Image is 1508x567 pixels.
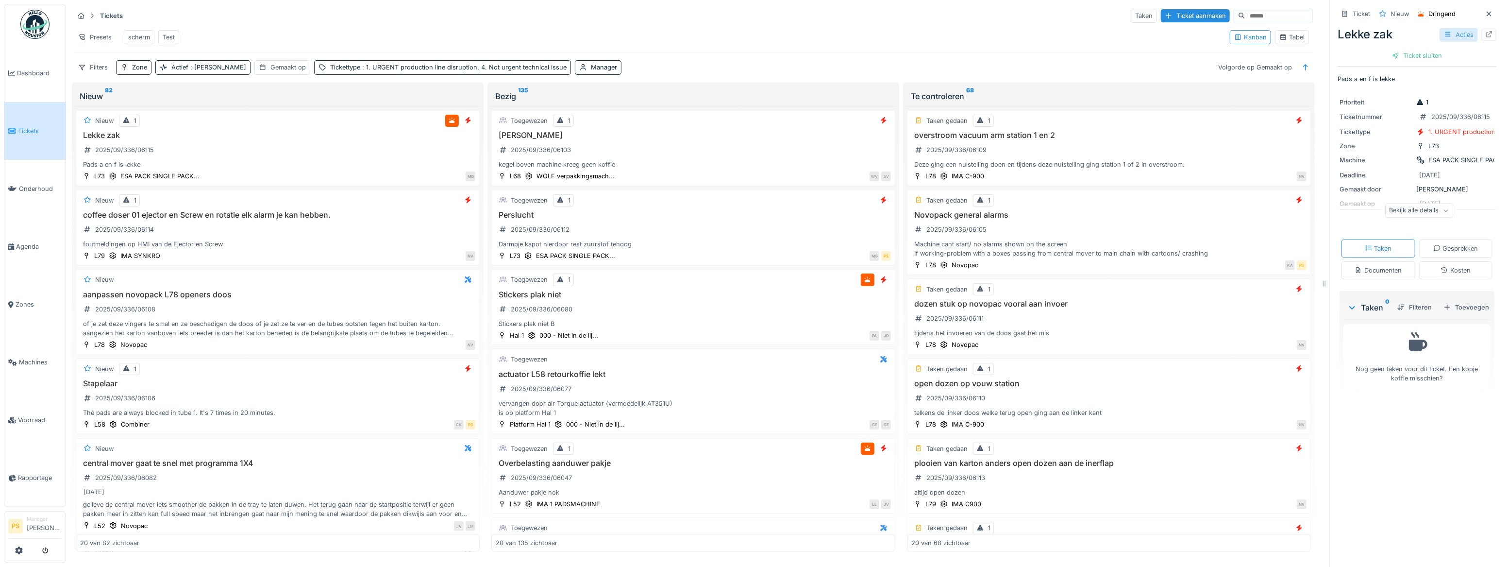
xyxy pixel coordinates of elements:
[1433,244,1478,253] div: Gesprekken
[94,521,105,531] div: L52
[80,408,475,417] div: Thé pads are always blocked in tube 1. It's 7 times in 20 minutes.
[1161,9,1230,22] div: Ticket aanmaken
[926,444,968,453] div: Taken gedaan
[1340,171,1412,180] div: Deadline
[95,275,114,284] div: Nieuw
[80,500,475,518] div: gelieve de central mover iets smoother de pakken in de tray te laten duwen. Het terug gaan naar d...
[926,364,968,374] div: Taken gedaan
[988,523,990,533] div: 1
[95,394,155,403] div: 2025/09/336/06106
[926,523,968,533] div: Taken gedaan
[496,131,891,140] h3: [PERSON_NAME]
[171,63,246,72] div: Actief
[1340,127,1412,137] div: Tickettype
[132,63,147,72] div: Zone
[454,420,464,430] div: CK
[80,210,475,220] h3: coffee doser 01 ejector en Screw en rotatie elk alarm je kan hebben.
[95,225,154,234] div: 2025/09/336/06114
[988,364,990,374] div: 1
[511,384,571,394] div: 2025/09/336/06077
[1340,112,1412,121] div: Ticketnummer
[134,196,136,205] div: 1
[18,126,62,136] span: Tickets
[1391,9,1409,18] div: Nieuw
[19,184,62,193] span: Onderhoud
[1340,185,1412,194] div: Gemaakt door
[496,488,891,497] div: Aanduwer pakje nok
[466,172,475,181] div: MG
[925,340,936,349] div: L78
[911,210,1307,220] h3: Novopack general alarms
[1365,244,1392,253] div: Taken
[870,251,879,261] div: MG
[96,11,127,20] strong: Tickets
[911,131,1307,140] h3: overstroom vacuum arm station 1 en 2
[926,394,985,403] div: 2025/09/336/06110
[881,331,891,341] div: JD
[8,519,23,533] li: PS
[1338,74,1496,84] p: Pads a en f is lekke
[1297,340,1307,350] div: NV
[95,473,157,482] div: 2025/09/336/06082
[94,172,105,181] div: L73
[926,116,968,125] div: Taken gedaan
[496,160,891,169] div: kegel boven machine kreeg geen koffie
[1350,328,1484,383] div: Nog geen taken voor dit ticket. Een kopje koffie misschien?
[74,30,116,44] div: Presets
[881,172,891,181] div: SV
[911,90,1307,102] div: Te controleren
[95,444,114,453] div: Nieuw
[80,240,475,249] div: foutmeldingen op HMI van de Ejector en Screw
[466,521,475,531] div: LM
[568,116,570,125] div: 1
[952,420,984,429] div: IMA C-900
[926,473,985,482] div: 2025/09/336/06113
[496,319,891,328] div: Stickers plak niet B
[511,444,548,453] div: Toegewezen
[1419,171,1440,180] div: [DATE]
[4,333,66,391] a: Machines
[94,251,105,260] div: L79
[163,33,175,42] div: Test
[84,487,104,497] div: [DATE]
[926,145,987,155] div: 2025/09/336/06109
[20,10,50,39] img: Badge_color-CXgf-gQk.svg
[881,499,891,509] div: JV
[511,473,572,482] div: 2025/09/336/06047
[566,420,625,429] div: 000 - Niet in de lij...
[926,285,968,294] div: Taken gedaan
[27,515,62,523] div: Manager
[1234,33,1267,42] div: Kanban
[510,172,521,181] div: L68
[360,64,567,71] span: : 1. URGENT production line disruption, 4. Not urgent technical issue
[1340,185,1494,194] div: [PERSON_NAME]
[4,391,66,449] a: Voorraad
[4,160,66,218] a: Onderhoud
[496,240,891,249] div: Darmpje kapot hierdoor rest zuurstof tehoog
[511,145,571,155] div: 2025/09/336/06103
[134,116,136,125] div: 1
[510,420,551,429] div: Platform Hal 1
[511,355,548,364] div: Toegewezen
[870,172,879,181] div: WV
[496,459,891,468] h3: Overbelasting aanduwer pakje
[495,90,891,102] div: Bezig
[4,218,66,275] a: Agenda
[4,449,66,507] a: Rapportage
[1297,260,1307,270] div: PS
[1297,172,1307,181] div: NV
[18,415,62,425] span: Voorraad
[496,290,891,299] h3: Stickers plak niet
[120,251,160,260] div: IMA SYNKRO
[911,408,1307,417] div: telkens de linker doos welke terug open ging aan de linker kant
[952,340,978,349] div: Novopac
[1297,420,1307,430] div: NV
[188,64,246,71] span: : [PERSON_NAME]
[591,63,617,72] div: Manager
[925,499,936,509] div: L79
[870,331,879,341] div: PA
[568,196,570,205] div: 1
[18,473,62,482] span: Rapportage
[988,116,990,125] div: 1
[8,515,62,539] a: PS Manager[PERSON_NAME]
